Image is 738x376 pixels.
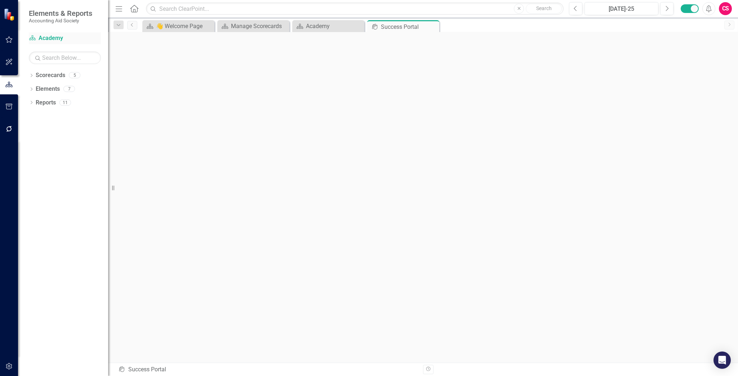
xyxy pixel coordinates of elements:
[719,2,732,15] button: CS
[584,2,658,15] button: [DATE]-25
[108,32,738,363] iframe: Success Portal
[219,22,288,31] a: Manage Scorecards
[231,22,288,31] div: Manage Scorecards
[63,86,75,92] div: 7
[146,3,564,15] input: Search ClearPoint...
[713,352,731,369] div: Open Intercom Messenger
[69,72,80,79] div: 5
[144,22,213,31] a: 👋 Welcome Page
[29,52,101,64] input: Search Below...
[526,4,562,14] button: Search
[29,9,92,18] span: Elements & Reports
[536,5,552,11] span: Search
[587,5,656,13] div: [DATE]-25
[36,85,60,93] a: Elements
[29,18,92,23] small: Accounting Aid Society
[294,22,363,31] a: Academy
[36,71,65,80] a: Scorecards
[59,99,71,106] div: 11
[36,99,56,107] a: Reports
[306,22,363,31] div: Academy
[156,22,213,31] div: 👋 Welcome Page
[118,366,418,374] div: Success Portal
[4,8,16,21] img: ClearPoint Strategy
[381,22,437,31] div: Success Portal
[29,34,101,42] a: Academy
